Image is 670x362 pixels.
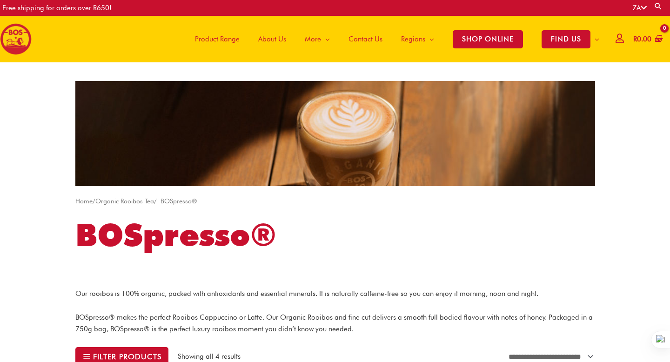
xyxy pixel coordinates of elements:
span: Product Range [195,25,240,53]
a: Home [75,197,93,205]
a: Regions [392,16,443,62]
a: Product Range [186,16,249,62]
img: Rooibos Espresso [75,81,595,186]
a: View Shopping Cart, empty [631,29,663,50]
a: Contact Us [339,16,392,62]
a: ZA [633,4,647,12]
bdi: 0.00 [633,35,651,43]
p: Our rooibos is 100% organic, packed with antioxidants and essential minerals. It is naturally caf... [75,288,595,300]
span: SHOP ONLINE [453,30,523,48]
a: More [295,16,339,62]
a: Search button [654,2,663,11]
a: SHOP ONLINE [443,16,532,62]
span: More [305,25,321,53]
nav: Breadcrumb [75,195,595,207]
span: FIND US [542,30,590,48]
h1: BOSpresso® [75,213,595,257]
span: Filter products [93,353,161,360]
span: R [633,35,637,43]
p: Showing all 4 results [178,351,241,362]
p: BOSpresso® makes the perfect Rooibos Cappuccino or Latte. Our Organic Rooibos and fine cut delive... [75,312,595,335]
span: Regions [401,25,425,53]
a: About Us [249,16,295,62]
span: Contact Us [348,25,382,53]
nav: Site Navigation [179,16,609,62]
a: Organic Rooibos Tea [95,197,154,205]
span: About Us [258,25,286,53]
